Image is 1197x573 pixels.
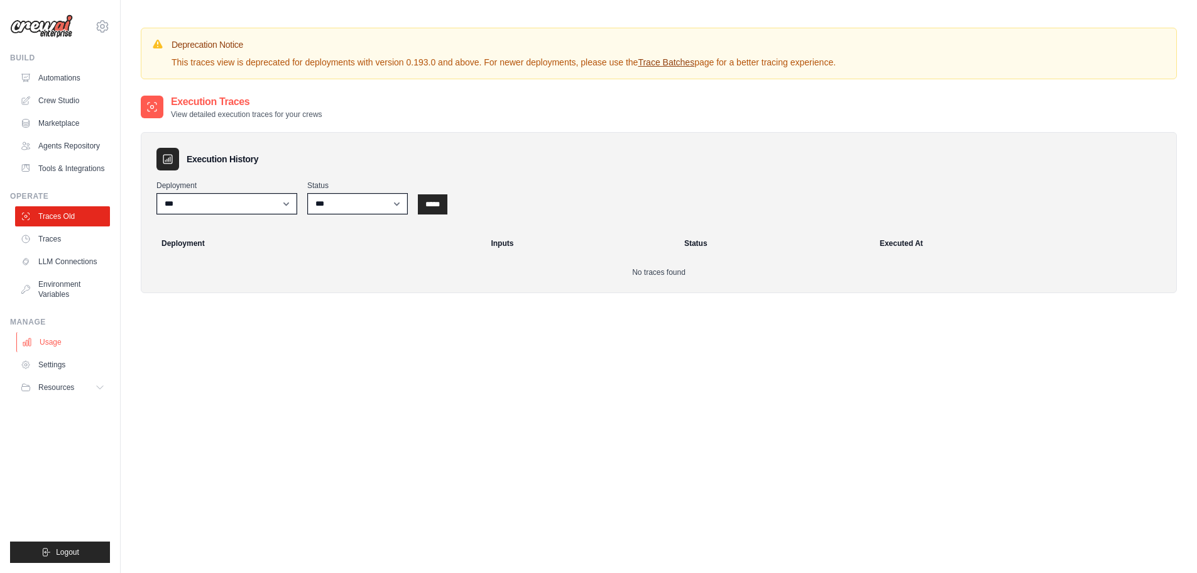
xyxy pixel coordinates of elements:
a: Usage [16,332,111,352]
th: Status [677,230,872,257]
a: LLM Connections [15,252,110,272]
span: Logout [56,547,79,557]
h3: Deprecation Notice [172,38,836,51]
img: Logo [10,14,73,38]
label: Deployment [156,181,297,191]
a: Crew Studio [15,91,110,111]
div: Operate [10,191,110,201]
h3: Execution History [187,153,258,165]
a: Tools & Integrations [15,159,110,179]
button: Logout [10,542,110,563]
a: Traces Old [15,206,110,226]
a: Trace Batches [638,57,694,67]
th: Deployment [146,230,483,257]
div: Manage [10,317,110,327]
a: Marketplace [15,113,110,133]
button: Resources [15,377,110,398]
div: Build [10,53,110,63]
a: Agents Repository [15,136,110,156]
h2: Execution Traces [171,94,322,109]
a: Automations [15,68,110,88]
a: Traces [15,229,110,249]
a: Environment Variables [15,274,110,304]
th: Executed At [872,230,1171,257]
a: Settings [15,355,110,375]
p: This traces view is deprecated for deployments with version 0.193.0 and above. For newer deployme... [172,56,836,69]
p: View detailed execution traces for your crews [171,109,322,120]
span: Resources [38,382,74,392]
label: Status [307,181,408,191]
p: No traces found [156,267,1161,277]
th: Inputs [483,230,676,257]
